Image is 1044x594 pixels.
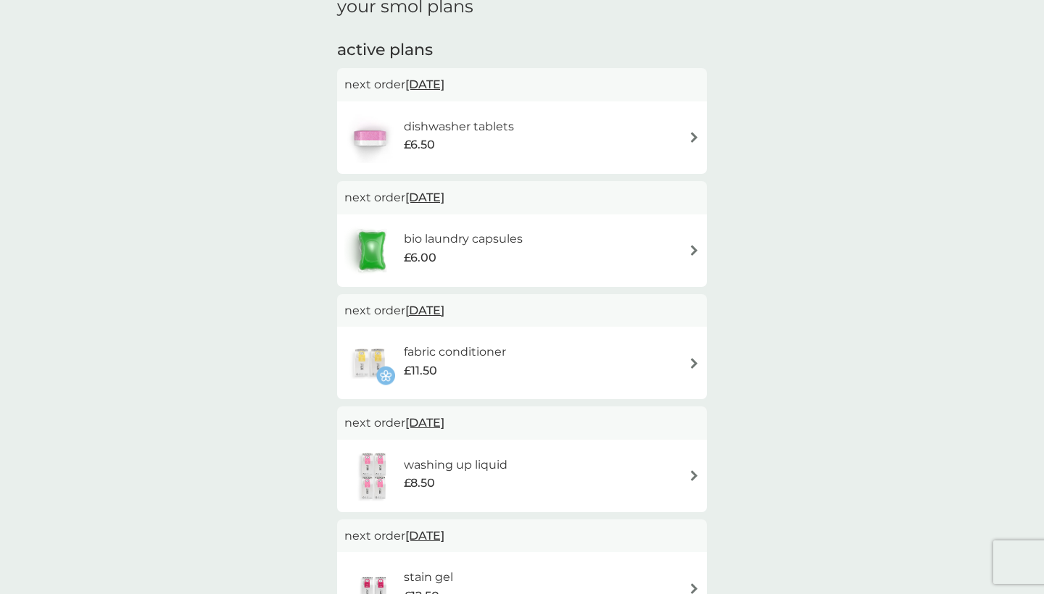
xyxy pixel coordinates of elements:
[404,361,437,380] span: £11.50
[404,117,514,136] h6: dishwasher tablets
[344,188,700,207] p: next order
[344,225,399,276] img: bio laundry capsules
[344,301,700,320] p: next order
[344,75,700,94] p: next order
[689,358,700,369] img: arrow right
[344,414,700,432] p: next order
[689,583,700,594] img: arrow right
[404,456,507,474] h6: washing up liquid
[405,522,444,550] span: [DATE]
[404,135,435,154] span: £6.50
[405,183,444,212] span: [DATE]
[344,451,404,501] img: washing up liquid
[689,245,700,256] img: arrow right
[689,470,700,481] img: arrow right
[689,132,700,143] img: arrow right
[344,112,395,163] img: dishwasher tablets
[404,248,436,267] span: £6.00
[404,474,435,493] span: £8.50
[404,343,506,361] h6: fabric conditioner
[337,39,707,62] h2: active plans
[404,230,523,248] h6: bio laundry capsules
[405,296,444,325] span: [DATE]
[344,338,395,388] img: fabric conditioner
[405,70,444,99] span: [DATE]
[405,409,444,437] span: [DATE]
[404,568,453,587] h6: stain gel
[344,527,700,545] p: next order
